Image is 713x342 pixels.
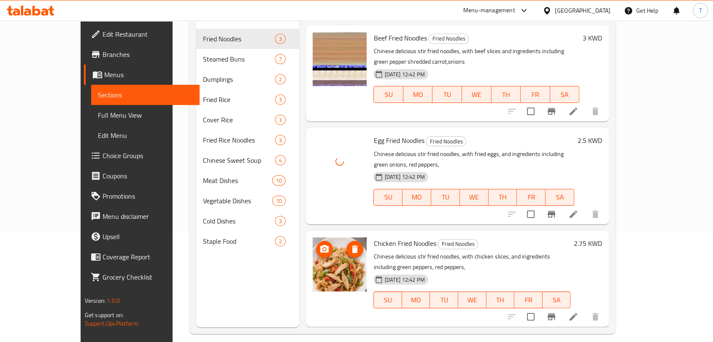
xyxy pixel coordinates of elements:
[203,54,275,64] div: Steamed Buns
[377,294,398,306] span: SU
[568,312,578,322] a: Edit menu item
[433,294,455,306] span: TU
[373,134,424,147] span: Egg Fried Noodles
[85,318,138,329] a: Support.OpsPlatform
[521,86,550,103] button: FR
[275,237,285,245] span: 2
[438,239,478,249] span: Fried Noodles
[578,135,602,146] h6: 2.5 KWD
[91,125,200,145] a: Edit Menu
[203,74,275,84] span: Dumplings
[489,189,517,206] button: TH
[381,173,428,181] span: [DATE] 12:42 PM
[272,175,286,186] div: items
[465,89,488,101] span: WE
[430,291,458,308] button: TU
[428,34,469,44] div: Fried Noodles
[463,5,515,16] div: Menu-management
[463,191,485,203] span: WE
[103,29,193,39] span: Edit Restaurant
[196,49,300,69] div: Steamed Buns7
[84,247,200,267] a: Coverage Report
[541,204,562,224] button: Branch-specific-item
[203,155,275,165] div: Chinese Sweet Soup
[462,294,483,306] span: WE
[406,191,428,203] span: MO
[85,310,124,320] span: Get support on:
[203,175,272,186] span: Meat Dishes
[196,150,300,170] div: Chinese Sweet Soup4
[585,101,605,121] button: delete
[373,251,570,272] p: Chinese delicious stir fried noodles, with chicken slices, and ingredients including green pepper...
[518,294,539,306] span: FR
[275,217,285,225] span: 3
[275,115,286,125] div: items
[84,206,200,226] a: Menu disclaimer
[541,307,562,327] button: Branch-specific-item
[275,156,285,164] span: 4
[203,196,272,206] span: Vegetable Dishes
[275,75,285,83] span: 2
[313,237,367,291] img: Chicken Fried Noodles
[196,29,300,49] div: Fried Noodles3
[699,6,702,15] span: T
[275,55,285,63] span: 7
[429,34,468,43] span: Fried Noodles
[275,34,286,44] div: items
[196,170,300,191] div: Meat Dishes10
[313,32,367,86] img: Beef Fried Noodles
[273,197,285,205] span: 10
[103,49,193,59] span: Branches
[203,94,275,105] span: Fried Rice
[275,35,285,43] span: 3
[377,191,399,203] span: SU
[490,294,511,306] span: TH
[84,267,200,287] a: Grocery Checklist
[275,135,286,145] div: items
[196,25,300,255] nav: Menu sections
[272,196,286,206] div: items
[522,102,540,120] span: Select to update
[514,291,543,308] button: FR
[273,177,285,185] span: 10
[103,191,193,201] span: Promotions
[546,294,567,306] span: SA
[492,191,514,203] span: TH
[486,291,515,308] button: TH
[373,46,579,67] p: Chinese delicious stir fried noodles, with beef slices and ingredients including green pepper shr...
[381,70,428,78] span: [DATE] 12:42 PM
[373,291,402,308] button: SU
[546,189,574,206] button: SA
[568,106,578,116] a: Edit menu item
[275,116,285,124] span: 3
[84,145,200,166] a: Choice Groups
[555,6,610,15] div: [GEOGRAPHIC_DATA]
[84,186,200,206] a: Promotions
[522,308,540,326] span: Select to update
[84,44,200,65] a: Branches
[549,191,571,203] span: SA
[196,69,300,89] div: Dumplings2
[431,189,460,206] button: TU
[407,89,429,101] span: MO
[275,236,286,246] div: items
[203,115,275,125] span: Cover Rice
[203,236,275,246] div: Staple Food
[381,276,428,284] span: [DATE] 12:42 PM
[568,209,578,219] a: Edit menu item
[196,130,300,150] div: Fried Rice Noodles3
[203,34,275,44] span: Fried Noodles
[84,65,200,85] a: Menus
[196,191,300,211] div: Vegetable Dishes10
[91,105,200,125] a: Full Menu View
[462,86,492,103] button: WE
[543,291,571,308] button: SA
[275,136,285,144] span: 3
[203,216,275,226] span: Cold Dishes
[492,86,521,103] button: TH
[103,232,193,242] span: Upsell
[524,89,547,101] span: FR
